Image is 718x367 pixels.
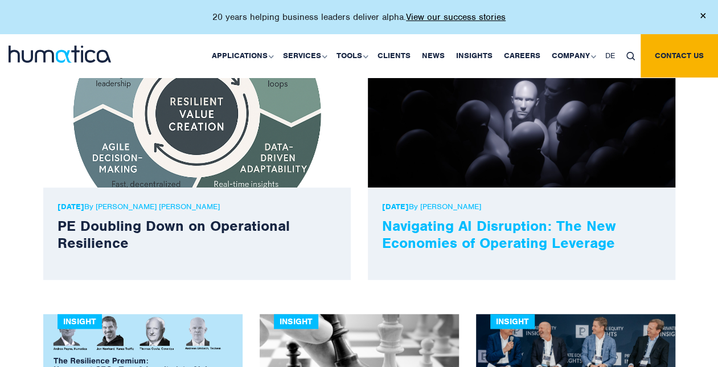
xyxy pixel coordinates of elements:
img: news1 [368,47,675,187]
p: By [PERSON_NAME] [PERSON_NAME] [58,202,337,211]
a: Company [546,34,600,78]
img: news1 [43,47,351,187]
p: By [PERSON_NAME] [382,202,661,211]
a: Tools [331,34,372,78]
strong: [DATE] [382,202,409,211]
span: DE [605,51,615,60]
div: Insight [490,314,535,329]
a: Clients [372,34,416,78]
img: search_icon [626,52,635,60]
a: Services [277,34,331,78]
a: News [416,34,450,78]
a: Insights [450,34,498,78]
img: logo [9,46,111,63]
a: PE Doubling Down on Operational Resilience [58,217,290,252]
a: DE [600,34,621,78]
a: Contact us [641,34,718,78]
a: Applications [206,34,277,78]
p: 20 years helping business leaders deliver alpha. [212,11,506,23]
a: View our success stories [406,11,506,23]
a: Navigating AI Disruption: The New Economies of Operating Leverage [382,217,616,252]
div: Insight [274,314,318,329]
strong: [DATE] [58,202,84,211]
div: Insight [58,314,102,329]
a: Careers [498,34,546,78]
